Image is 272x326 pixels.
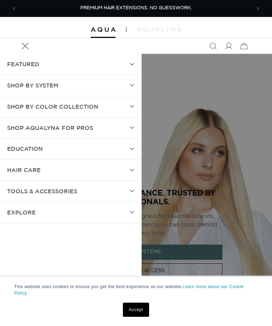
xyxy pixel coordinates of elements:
span: EDUCATION [7,144,43,154]
span: Shop AquaLyna for Pros [7,123,93,133]
span: SHOP BY SYSTEM [7,80,58,91]
span: EXPLORE [7,207,36,218]
span: TOOLS & ACCESSORIES [7,186,77,196]
summary: Menu [17,38,33,54]
p: This website uses cookies to ensure you get the best experience on our website. [14,284,258,296]
img: Aqua Hair Extensions [91,27,115,32]
button: Previous announcement [6,1,22,16]
a: Accept [123,303,149,317]
summary: Search [205,38,221,54]
img: aqualyna.com [137,27,181,32]
span: PREMIUM HAIR EXTENSIONS. NO GUESSWORK. [80,6,192,10]
span: FEATURED [7,59,39,69]
span: Shop by Color Collection [7,102,98,112]
span: hAIR CARE [7,165,41,175]
button: Next announcement [250,1,266,16]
